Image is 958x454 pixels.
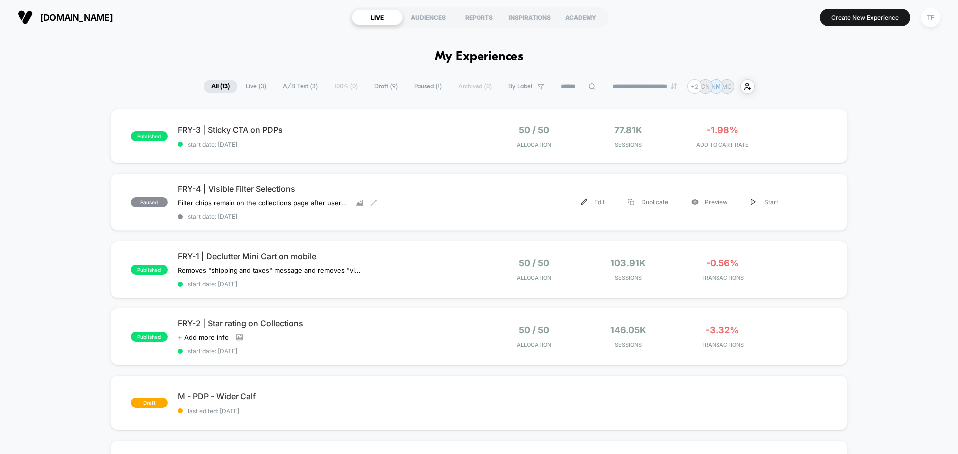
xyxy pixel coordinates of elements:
[178,391,479,401] span: M - PDP - Wider Calf
[15,9,116,25] button: [DOMAIN_NAME]
[517,274,551,281] span: Allocation
[178,125,479,135] span: FRY-3 | Sticky CTA on PDPs
[454,9,504,25] div: REPORTS
[178,318,479,328] span: FRY-2 | Star rating on Collections
[678,341,767,348] span: TRANSACTIONS
[517,141,551,148] span: Allocation
[678,274,767,281] span: TRANSACTIONS
[678,141,767,148] span: ADD TO CART RATE
[352,9,403,25] div: LIVE
[610,325,646,335] span: 146.05k
[751,199,756,205] img: menu
[131,197,168,207] span: paused
[204,80,237,93] span: All ( 13 )
[403,9,454,25] div: AUDIENCES
[701,83,710,90] p: CN
[178,251,479,261] span: FRY-1 | Declutter Mini Cart on mobile
[584,274,673,281] span: Sessions
[614,125,642,135] span: 77.81k
[519,325,549,335] span: 50 / 50
[435,50,524,64] h1: My Experiences
[517,341,551,348] span: Allocation
[178,184,479,194] span: FRY-4 | Visible Filter Selections
[367,80,405,93] span: Draft ( 9 )
[722,83,732,90] p: MC
[671,83,677,89] img: end
[687,79,702,94] div: + 2
[178,141,479,148] span: start date: [DATE]
[584,341,673,348] span: Sessions
[40,12,113,23] span: [DOMAIN_NAME]
[739,191,790,213] div: Start
[581,199,587,205] img: menu
[628,199,634,205] img: menu
[239,80,274,93] span: Live ( 3 )
[680,191,739,213] div: Preview
[584,141,673,148] span: Sessions
[519,125,549,135] span: 50 / 50
[18,10,33,25] img: Visually logo
[706,325,739,335] span: -3.32%
[131,332,168,342] span: published
[178,213,479,220] span: start date: [DATE]
[569,191,616,213] div: Edit
[519,258,549,268] span: 50 / 50
[707,125,738,135] span: -1.98%
[131,131,168,141] span: published
[616,191,680,213] div: Duplicate
[131,265,168,275] span: published
[407,80,449,93] span: Paused ( 1 )
[178,266,363,274] span: Removes "shipping and taxes" message and removes "view cart" CTA.
[711,83,721,90] p: NM
[131,398,168,408] span: draft
[178,347,479,355] span: start date: [DATE]
[275,80,325,93] span: A/B Test ( 3 )
[178,407,479,415] span: last edited: [DATE]
[706,258,739,268] span: -0.56%
[820,9,910,26] button: Create New Experience
[555,9,606,25] div: ACADEMY
[508,83,532,90] span: By Label
[921,8,940,27] div: TF
[918,7,943,28] button: TF
[504,9,555,25] div: INSPIRATIONS
[178,199,348,207] span: Filter chips remain on the collections page after users make their selection
[178,333,229,341] span: + Add more info
[178,280,479,288] span: start date: [DATE]
[610,258,646,268] span: 103.91k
